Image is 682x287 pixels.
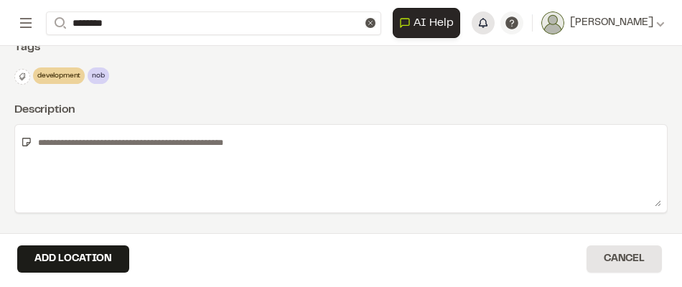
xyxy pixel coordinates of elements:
[88,67,109,84] div: nob
[365,18,375,28] button: Clear text
[33,67,85,84] div: development
[541,11,564,34] img: User
[570,15,653,31] span: [PERSON_NAME]
[46,11,72,35] button: Search
[14,101,668,118] div: Description
[17,245,129,273] button: Add Location
[14,39,668,56] div: Tags
[587,245,662,273] button: Cancel
[393,8,460,38] button: Open AI Assistant
[393,8,466,38] div: Open AI Assistant
[414,14,454,32] span: AI Help
[541,11,665,34] button: [PERSON_NAME]
[14,69,30,85] button: Edit Tags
